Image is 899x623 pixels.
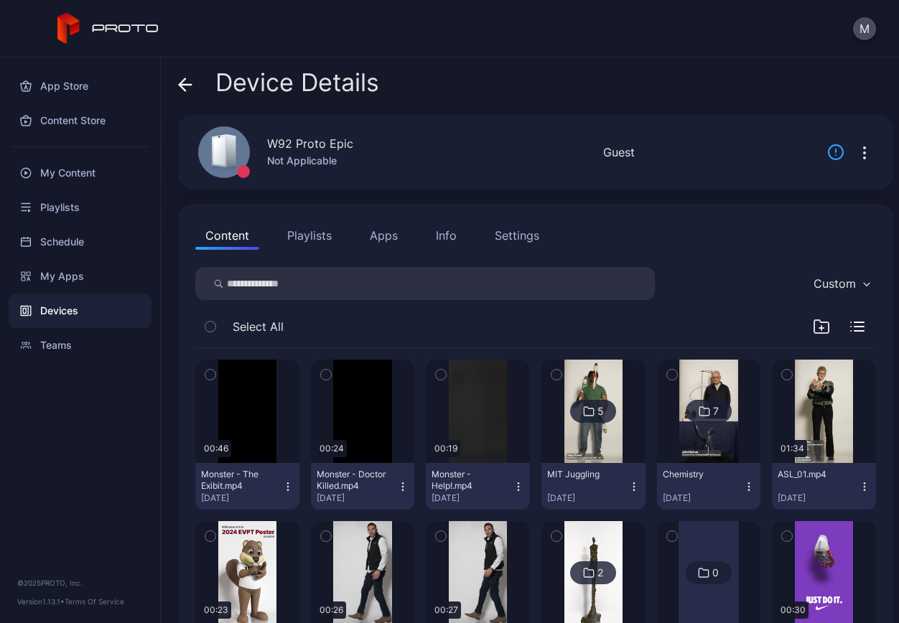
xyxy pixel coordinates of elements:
[603,144,635,161] div: Guest
[806,267,876,300] button: Custom
[195,221,259,250] button: Content
[426,463,530,510] button: Monster - Help!.mp4[DATE]
[277,221,342,250] button: Playlists
[9,103,152,138] a: Content Store
[597,405,604,418] div: 5
[317,492,398,504] div: [DATE]
[311,463,415,510] button: Monster - Doctor Killed.mp4[DATE]
[9,69,152,103] a: App Store
[9,294,152,328] a: Devices
[436,227,457,244] div: Info
[201,492,282,504] div: [DATE]
[663,469,742,480] div: Chemistry
[317,469,396,492] div: Monster - Doctor Killed.mp4
[712,566,719,579] div: 0
[215,69,379,96] span: Device Details
[814,276,856,291] div: Custom
[547,469,626,480] div: MIT Juggling
[9,225,152,259] a: Schedule
[195,463,299,510] button: Monster - The Exibit.mp4[DATE]
[9,259,152,294] a: My Apps
[267,152,353,169] div: Not Applicable
[233,318,284,335] span: Select All
[17,597,65,606] span: Version 1.13.1 •
[9,328,152,362] a: Teams
[9,190,152,225] a: Playlists
[65,597,124,606] a: Terms Of Service
[772,463,876,510] button: ASL_01.mp4[DATE]
[541,463,646,510] button: MIT Juggling[DATE]
[657,463,761,510] button: Chemistry[DATE]
[9,156,152,190] a: My Content
[426,221,467,250] button: Info
[495,227,539,244] div: Settings
[663,492,744,504] div: [DATE]
[17,577,143,589] div: © 2025 PROTO, Inc.
[201,469,280,492] div: Monster - The Exibit.mp4
[778,469,857,480] div: ASL_01.mp4
[597,566,603,579] div: 2
[432,469,511,492] div: Monster - Help!.mp4
[267,135,353,152] div: W92 Proto Epic
[432,492,513,504] div: [DATE]
[853,17,876,40] button: M
[778,492,859,504] div: [DATE]
[713,405,719,418] div: 7
[485,221,549,250] button: Settings
[547,492,628,504] div: [DATE]
[360,221,408,250] button: Apps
